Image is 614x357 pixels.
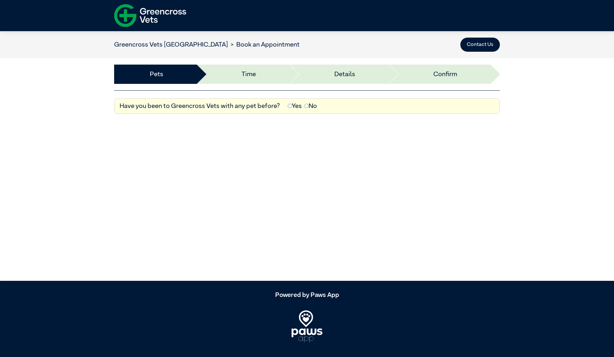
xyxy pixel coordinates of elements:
label: No [304,101,317,111]
a: Greencross Vets [GEOGRAPHIC_DATA] [114,41,228,48]
button: Contact Us [460,38,500,52]
input: Yes [288,104,292,108]
img: f-logo [114,2,186,30]
input: No [304,104,309,108]
img: PawsApp [292,310,322,343]
nav: breadcrumb [114,40,300,49]
li: Book an Appointment [228,40,300,49]
label: Have you been to Greencross Vets with any pet before? [120,101,280,111]
h5: Powered by Paws App [114,291,500,299]
label: Yes [288,101,302,111]
a: Pets [150,69,163,79]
